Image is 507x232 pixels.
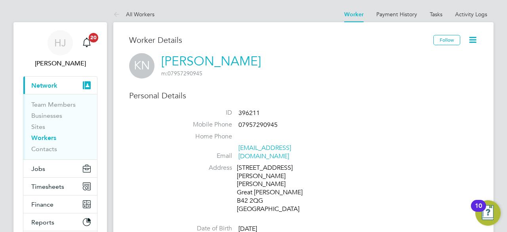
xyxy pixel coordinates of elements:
span: HJ [54,38,66,48]
span: 07957290945 [238,121,278,129]
label: Mobile Phone [177,121,232,129]
a: [EMAIL_ADDRESS][DOMAIN_NAME] [238,144,291,160]
h3: Personal Details [129,90,478,101]
span: m: [161,70,168,77]
a: 20 [79,30,95,56]
a: Team Members [31,101,76,108]
a: HJ[PERSON_NAME] [23,30,97,68]
h3: Worker Details [129,35,433,45]
span: 20 [89,33,98,42]
span: Jobs [31,165,45,173]
label: Address [177,164,232,172]
label: Email [177,152,232,160]
a: Activity Logs [455,11,487,18]
a: Workers [31,134,56,142]
span: Reports [31,219,54,226]
span: Network [31,82,57,89]
a: Tasks [430,11,442,18]
button: Finance [23,196,97,213]
button: Timesheets [23,178,97,195]
label: ID [177,109,232,117]
div: 10 [475,206,482,216]
button: Network [23,77,97,94]
div: Network [23,94,97,159]
a: [PERSON_NAME] [161,54,261,69]
button: Open Resource Center, 10 new notifications [475,200,501,226]
button: Reports [23,213,97,231]
span: Holly Jones [23,59,97,68]
a: Sites [31,123,45,130]
a: Payment History [376,11,417,18]
a: Businesses [31,112,62,119]
a: All Workers [113,11,154,18]
button: Jobs [23,160,97,177]
label: Home Phone [177,132,232,141]
a: Contacts [31,145,57,153]
span: KN [129,53,154,79]
span: Finance [31,201,53,208]
a: Worker [344,11,364,18]
span: Timesheets [31,183,64,190]
span: 396211 [238,109,260,117]
span: 07957290945 [161,70,202,77]
div: [STREET_ADDRESS][PERSON_NAME][PERSON_NAME] Great [PERSON_NAME] B42 2QG [GEOGRAPHIC_DATA] [237,164,312,213]
button: Follow [433,35,460,45]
